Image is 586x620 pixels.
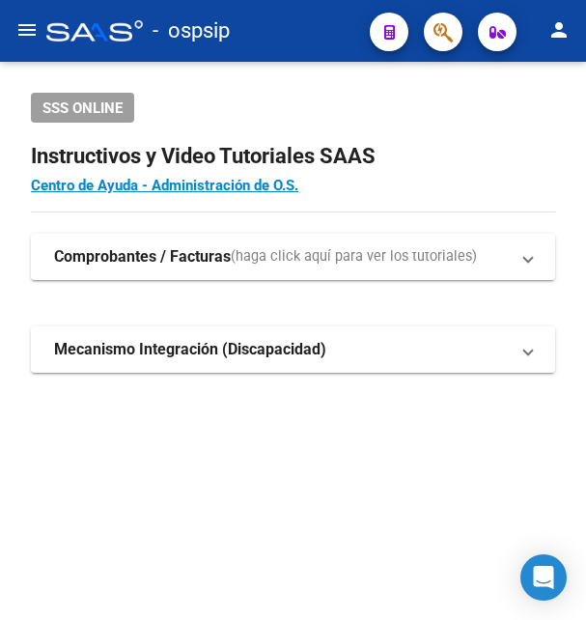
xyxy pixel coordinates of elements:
strong: Comprobantes / Facturas [54,246,231,268]
button: SSS ONLINE [31,93,134,123]
mat-expansion-panel-header: Comprobantes / Facturas(haga click aquí para ver los tutoriales) [31,234,555,280]
span: SSS ONLINE [42,99,123,117]
strong: Mecanismo Integración (Discapacidad) [54,339,326,360]
div: Open Intercom Messenger [520,554,567,601]
span: - ospsip [153,10,230,52]
h2: Instructivos y Video Tutoriales SAAS [31,138,555,175]
mat-icon: menu [15,18,39,42]
span: (haga click aquí para ver los tutoriales) [231,246,477,268]
a: Centro de Ayuda - Administración de O.S. [31,177,298,194]
mat-icon: person [547,18,571,42]
mat-expansion-panel-header: Mecanismo Integración (Discapacidad) [31,326,555,373]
